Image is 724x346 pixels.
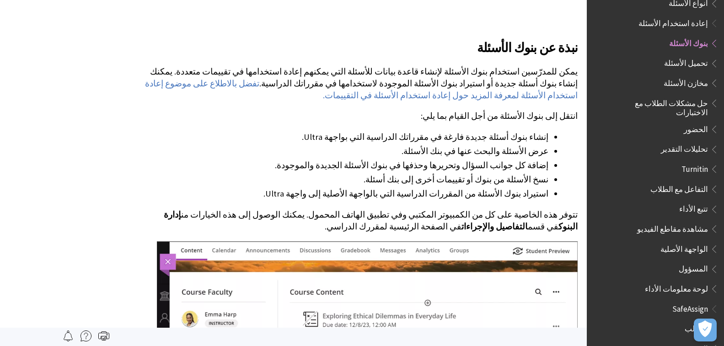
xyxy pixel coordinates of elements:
[145,209,578,233] p: تتوفر هذه الخاصية على كل من الكمبيوتر المكتبي وفي تطبيق الهاتف المحمول. يمكنك الوصول إلى هذه الخي...
[145,145,548,158] li: عرض الأسئلة والبحث عنها في بنك الأسئلة.
[637,221,708,234] span: مشاهدة مقاطع الفيديو
[145,66,578,102] p: يمكن للمدرّسين استخدام بنوك الأسئلة لإنشاء قاعدة بيانات للأسئلة التي يمكنهم إعادة استخدامها في تق...
[98,330,109,341] img: Print
[661,142,708,154] span: تحليلات التقدير
[672,301,708,314] span: SafeAssign
[461,221,528,232] span: التفاصيل والإجراءات
[63,330,74,341] img: Follow this page
[145,131,548,144] li: إنشاء بنوك أسئلة جديدة فارغة في مقرراتك الدراسية التي بواجهة Ultra.
[145,159,548,172] li: إضافة كل جوانب السؤال وتحريرها وحذفها في بنوك الأسئلة الجديدة والموجودة.
[145,78,578,101] a: تفضل بالاطلاع على موضوع إعادة استخدام الأسئلة لمعرفة المزيد حول إعادة استخدام الأسئلة في التقييمات.
[679,261,708,274] span: المسؤول
[145,187,548,200] li: استيراد بنوك الأسئلة من المقررات الدراسية التي بالواجهة الأصلية إلى واجهة Ultra.
[145,173,548,186] li: نسخ الأسئلة من بنوك أو تقييمات أخرى إلى بنك أسئلة.
[681,161,708,174] span: Turnitin
[664,75,708,88] span: مخازن الأسئلة
[638,16,708,28] span: إعادة استخدام الأسئلة
[145,110,578,122] p: انتقل إلى بنوك الأسئلة من أجل القيام بما يلي:
[616,96,708,117] span: حل مشكلات الطلاب مع الاختبارات
[660,241,708,254] span: الواجهة الأصلية
[650,181,708,194] span: التفاعل مع الطلاب
[80,330,91,341] img: More help
[645,281,708,293] span: لوحة معلومات الأداء
[679,202,708,214] span: تتبع الأداء
[145,27,578,57] h2: نبذة عن بنوك الأسئلة
[164,209,578,232] span: إدارة البنوك
[664,56,708,68] span: تحميل الأسئلة
[684,122,708,134] span: الحضور
[694,319,717,341] button: فتح التفضيلات
[669,36,708,48] span: بنوك الأسئلة
[685,321,708,334] span: الطالب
